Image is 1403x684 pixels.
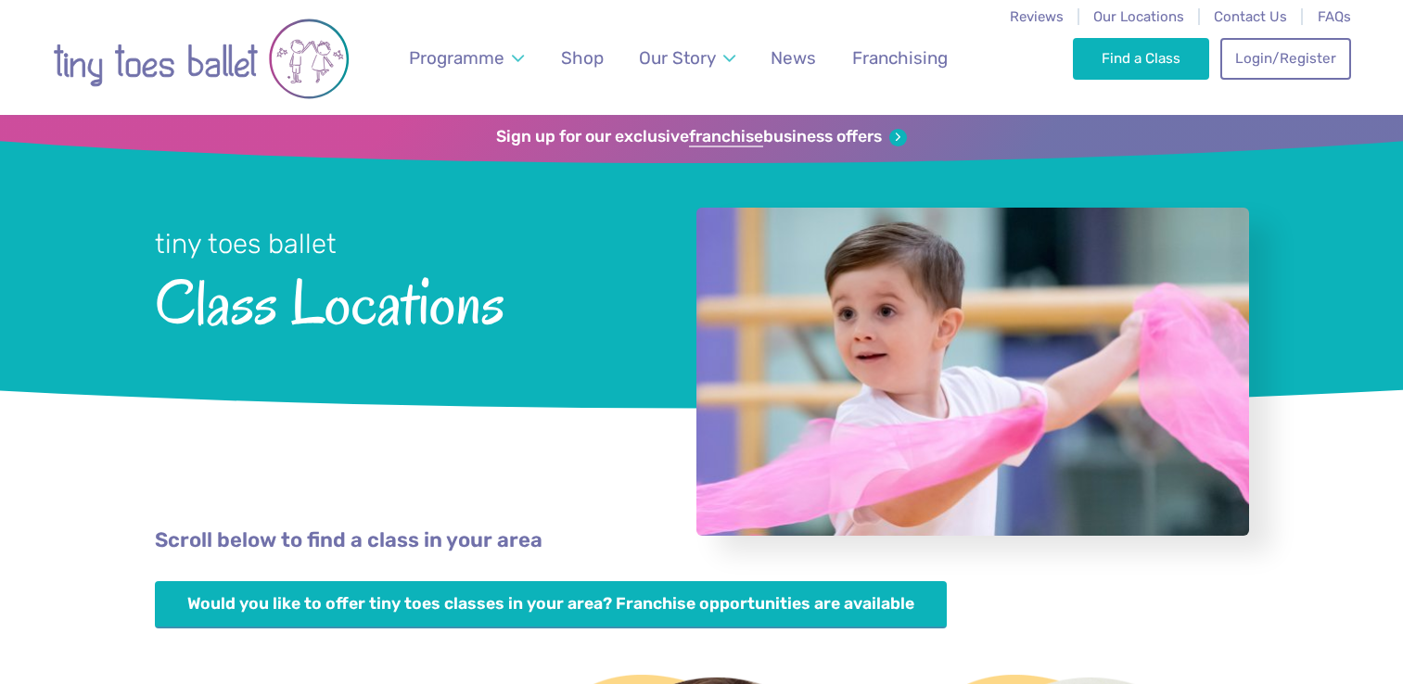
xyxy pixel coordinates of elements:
[1220,38,1350,79] a: Login/Register
[1073,38,1209,79] a: Find a Class
[561,47,604,69] span: Shop
[771,47,816,69] span: News
[155,228,337,260] small: tiny toes ballet
[630,36,744,80] a: Our Story
[53,12,350,106] img: tiny toes ballet
[155,581,948,628] a: Would you like to offer tiny toes classes in your area? Franchise opportunities are available
[552,36,612,80] a: Shop
[852,47,948,69] span: Franchising
[1010,8,1064,25] a: Reviews
[1214,8,1287,25] a: Contact Us
[843,36,956,80] a: Franchising
[1318,8,1351,25] a: FAQs
[409,47,504,69] span: Programme
[762,36,825,80] a: News
[496,127,907,147] a: Sign up for our exclusivefranchisebusiness offers
[639,47,716,69] span: Our Story
[1093,8,1184,25] a: Our Locations
[155,262,647,337] span: Class Locations
[155,526,1249,555] p: Scroll below to find a class in your area
[689,127,763,147] strong: franchise
[400,36,532,80] a: Programme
